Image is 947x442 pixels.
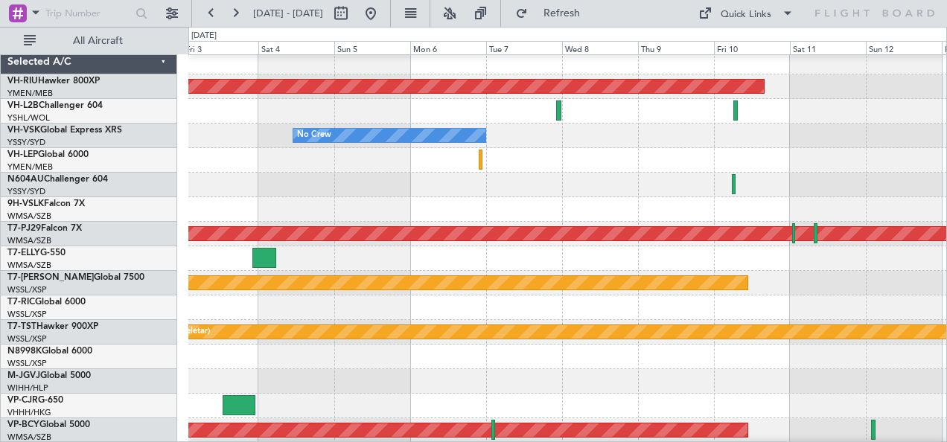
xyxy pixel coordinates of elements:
[253,7,323,20] span: [DATE] - [DATE]
[7,347,92,356] a: N8998KGlobal 6000
[7,273,144,282] a: T7-[PERSON_NAME]Global 7500
[790,41,866,54] div: Sat 11
[7,298,35,307] span: T7-RIC
[7,407,51,418] a: VHHH/HKG
[7,88,53,99] a: YMEN/MEB
[508,1,598,25] button: Refresh
[7,396,38,405] span: VP-CJR
[7,284,47,295] a: WSSL/XSP
[45,2,131,25] input: Trip Number
[7,101,39,110] span: VH-L2B
[7,358,47,369] a: WSSL/XSP
[7,273,94,282] span: T7-[PERSON_NAME]
[7,126,40,135] span: VH-VSK
[16,29,162,53] button: All Aircraft
[7,137,45,148] a: YSSY/SYD
[7,322,36,331] span: T7-TST
[410,41,486,54] div: Mon 6
[191,30,217,42] div: [DATE]
[7,150,38,159] span: VH-LEP
[691,1,801,25] button: Quick Links
[334,41,410,54] div: Sun 5
[7,322,98,331] a: T7-TSTHawker 900XP
[714,41,790,54] div: Fri 10
[7,309,47,320] a: WSSL/XSP
[7,371,91,380] a: M-JGVJGlobal 5000
[7,249,40,257] span: T7-ELLY
[7,298,86,307] a: T7-RICGlobal 6000
[7,235,51,246] a: WMSA/SZB
[7,260,51,271] a: WMSA/SZB
[7,199,85,208] a: 9H-VSLKFalcon 7X
[531,8,593,19] span: Refresh
[7,175,108,184] a: N604AUChallenger 604
[7,420,90,429] a: VP-BCYGlobal 5000
[7,175,44,184] span: N604AU
[7,347,42,356] span: N8998K
[486,41,562,54] div: Tue 7
[7,186,45,197] a: YSSY/SYD
[7,77,38,86] span: VH-RIU
[7,382,48,394] a: WIHH/HLP
[638,41,714,54] div: Thu 9
[7,161,53,173] a: YMEN/MEB
[7,77,100,86] a: VH-RIUHawker 800XP
[182,41,258,54] div: Fri 3
[7,150,89,159] a: VH-LEPGlobal 6000
[7,333,47,345] a: WSSL/XSP
[7,112,50,124] a: YSHL/WOL
[7,371,40,380] span: M-JGVJ
[7,211,51,222] a: WMSA/SZB
[7,249,66,257] a: T7-ELLYG-550
[7,224,82,233] a: T7-PJ29Falcon 7X
[297,124,331,147] div: No Crew
[7,126,122,135] a: VH-VSKGlobal Express XRS
[7,101,103,110] a: VH-L2BChallenger 604
[7,224,41,233] span: T7-PJ29
[7,199,44,208] span: 9H-VSLK
[866,41,942,54] div: Sun 12
[562,41,638,54] div: Wed 8
[258,41,334,54] div: Sat 4
[7,396,63,405] a: VP-CJRG-650
[39,36,157,46] span: All Aircraft
[721,7,771,22] div: Quick Links
[7,420,39,429] span: VP-BCY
